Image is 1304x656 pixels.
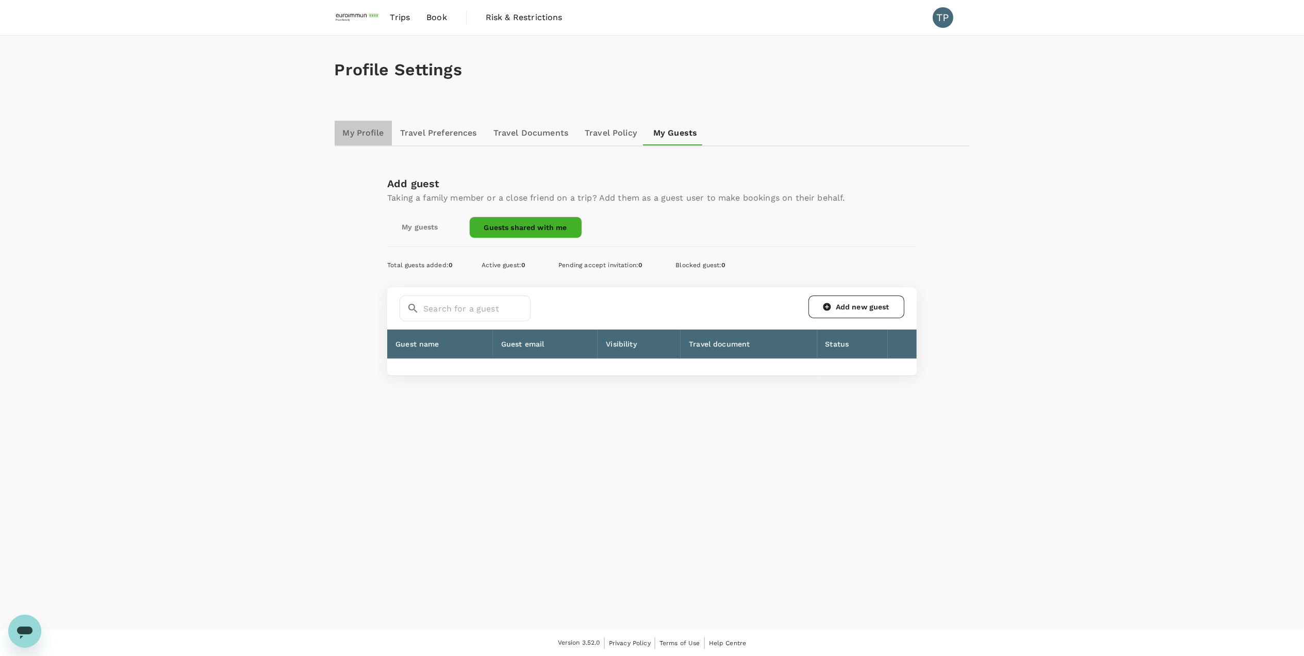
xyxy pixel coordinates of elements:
span: Active guest : [482,261,525,269]
a: Travel Documents [485,121,576,145]
span: Blocked guest : [675,261,725,269]
span: Privacy Policy [609,639,651,647]
a: Guests shared with me [469,217,582,238]
a: Privacy Policy [609,637,651,649]
a: My Guests [645,121,705,145]
th: Travel document [681,330,817,359]
a: Help Centre [709,637,747,649]
span: Total guests added : [387,261,453,269]
a: Travel Preferences [392,121,485,145]
span: Book [426,11,447,24]
div: TP [933,7,953,28]
a: My Profile [335,121,392,145]
img: EUROIMMUN (South East Asia) Pte. Ltd. [335,6,382,29]
th: Guest name [387,330,493,359]
a: Add new guest [808,296,904,318]
span: Trips [390,11,410,24]
span: 0 [521,261,525,269]
span: Terms of Use [659,639,700,647]
div: Add guest [387,175,845,192]
span: Version 3.52.0 [558,638,600,648]
span: 0 [449,261,453,269]
h1: Profile Settings [335,60,970,79]
span: Help Centre [709,639,747,647]
a: Terms of Use [659,637,700,649]
span: Risk & Restrictions [486,11,563,24]
iframe: Button to launch messaging window [8,615,41,648]
span: 0 [638,261,642,269]
a: My guests [387,217,452,237]
a: Travel Policy [576,121,645,145]
input: Search for a guest [423,296,531,321]
th: Visibility [598,330,681,359]
th: Status [817,330,888,359]
p: Taking a family member or a close friend on a trip? Add them as a guest user to make bookings on ... [387,192,845,204]
th: Guest email [493,330,598,359]
span: Pending accept invitation : [558,261,642,269]
span: 0 [721,261,725,269]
